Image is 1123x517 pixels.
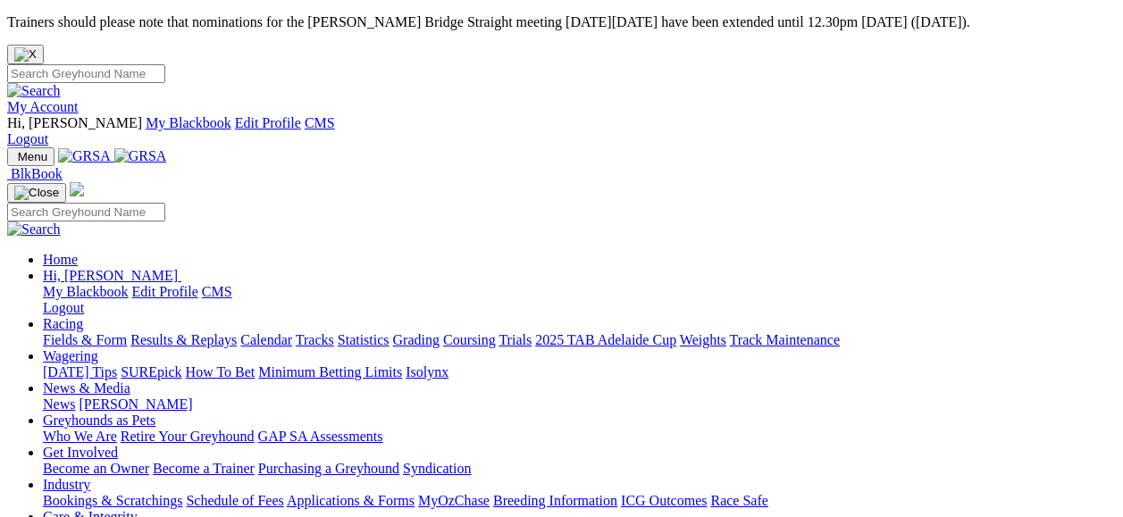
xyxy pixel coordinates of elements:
[338,332,390,347] a: Statistics
[7,64,165,83] input: Search
[14,47,37,62] img: X
[43,268,181,283] a: Hi, [PERSON_NAME]
[443,332,496,347] a: Coursing
[43,252,78,267] a: Home
[18,150,47,163] span: Menu
[43,413,155,428] a: Greyhounds as Pets
[43,493,182,508] a: Bookings & Scratchings
[7,147,54,166] button: Toggle navigation
[114,148,167,164] img: GRSA
[287,493,415,508] a: Applications & Forms
[70,182,84,196] img: logo-grsa-white.png
[43,429,1116,445] div: Greyhounds as Pets
[14,186,59,200] img: Close
[43,300,84,315] a: Logout
[7,115,142,130] span: Hi, [PERSON_NAME]
[146,115,231,130] a: My Blackbook
[43,284,129,299] a: My Blackbook
[258,461,399,476] a: Purchasing a Greyhound
[121,364,181,379] a: SUREpick
[186,364,256,379] a: How To Bet
[132,284,198,299] a: Edit Profile
[680,332,726,347] a: Weights
[621,493,707,508] a: ICG Outcomes
[121,429,255,444] a: Retire Your Greyhound
[493,493,617,508] a: Breeding Information
[305,115,335,130] a: CMS
[43,348,98,363] a: Wagering
[7,203,165,221] input: Search
[730,332,840,347] a: Track Maintenance
[58,148,111,164] img: GRSA
[43,396,75,412] a: News
[79,396,192,412] a: [PERSON_NAME]
[403,461,471,476] a: Syndication
[7,221,61,238] img: Search
[7,166,63,181] a: BlkBook
[7,115,1116,147] div: My Account
[235,115,301,130] a: Edit Profile
[7,83,61,99] img: Search
[418,493,490,508] a: MyOzChase
[43,332,1116,348] div: Racing
[11,166,63,181] span: BlkBook
[43,396,1116,413] div: News & Media
[43,477,90,492] a: Industry
[7,99,79,114] a: My Account
[43,461,149,476] a: Become an Owner
[535,332,676,347] a: 2025 TAB Adelaide Cup
[7,131,48,146] a: Logout
[7,45,44,64] button: Close
[7,14,1116,30] p: Trainers should please note that nominations for the [PERSON_NAME] Bridge Straight meeting [DATE]...
[710,493,767,508] a: Race Safe
[499,332,532,347] a: Trials
[258,429,383,444] a: GAP SA Assessments
[43,364,117,379] a: [DATE] Tips
[43,380,130,396] a: News & Media
[43,445,118,460] a: Get Involved
[258,364,402,379] a: Minimum Betting Limits
[43,268,178,283] span: Hi, [PERSON_NAME]
[186,493,283,508] a: Schedule of Fees
[130,332,237,347] a: Results & Replays
[43,316,83,331] a: Racing
[43,493,1116,509] div: Industry
[7,183,66,203] button: Toggle navigation
[43,364,1116,380] div: Wagering
[43,332,127,347] a: Fields & Form
[43,429,117,444] a: Who We Are
[393,332,440,347] a: Grading
[406,364,448,379] a: Isolynx
[43,461,1116,477] div: Get Involved
[202,284,232,299] a: CMS
[296,332,334,347] a: Tracks
[240,332,292,347] a: Calendar
[43,284,1116,316] div: Hi, [PERSON_NAME]
[153,461,255,476] a: Become a Trainer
